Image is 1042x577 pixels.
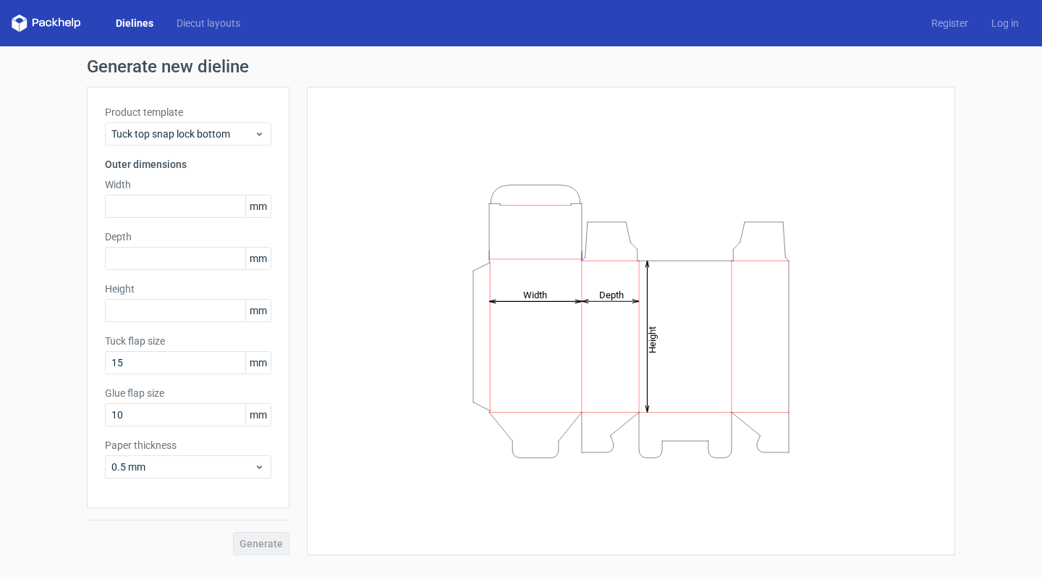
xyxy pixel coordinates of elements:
span: Tuck top snap lock bottom [111,127,254,141]
tspan: Height [647,326,658,353]
a: Dielines [104,16,165,30]
a: Register [920,16,980,30]
span: mm [245,195,271,217]
label: Product template [105,105,271,119]
label: Paper thickness [105,438,271,452]
tspan: Width [523,289,547,300]
span: mm [245,352,271,374]
label: Height [105,282,271,296]
h1: Generate new dieline [87,58,955,75]
span: mm [245,404,271,426]
label: Tuck flap size [105,334,271,348]
tspan: Depth [599,289,624,300]
label: Width [105,177,271,192]
a: Diecut layouts [165,16,252,30]
a: Log in [980,16,1030,30]
h3: Outer dimensions [105,157,271,172]
span: mm [245,300,271,321]
span: 0.5 mm [111,460,254,474]
span: mm [245,248,271,269]
label: Depth [105,229,271,244]
label: Glue flap size [105,386,271,400]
